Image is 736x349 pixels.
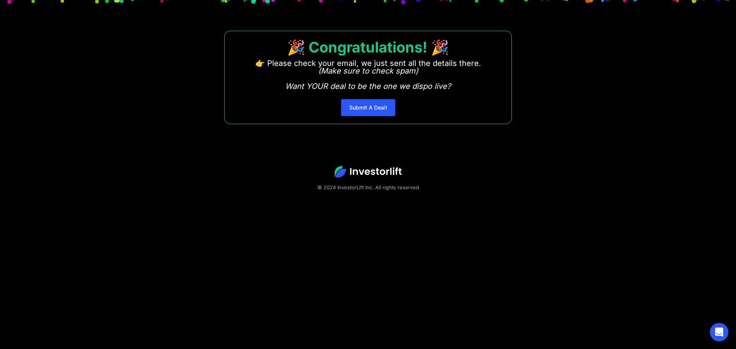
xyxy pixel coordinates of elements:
em: (Make sure to check spam) Want YOUR deal to be the one we dispo live? [285,66,451,91]
strong: 🎉 Congratulations! 🎉 [287,38,449,56]
p: 👉 Please check your email, we just sent all the details there. ‍ [255,59,481,90]
a: Submit A Deal! [341,99,395,116]
div: © 2024 InvestorLift Inc. All rights reserved [27,184,709,191]
div: Open Intercom Messenger [710,323,728,341]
